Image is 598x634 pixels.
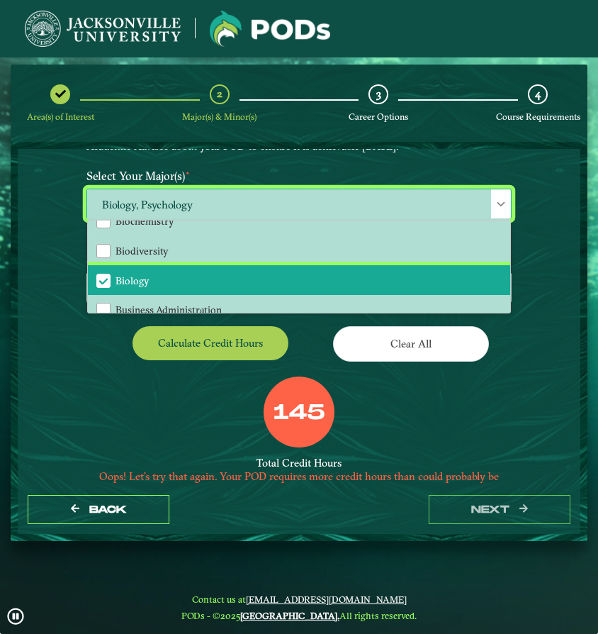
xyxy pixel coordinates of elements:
img: Jacksonville University logo [210,11,330,47]
span: Biodiversity [115,245,169,257]
span: Contact us at [181,594,417,605]
sup: ⋆ [185,167,191,178]
span: Biology, Psychology [87,189,511,220]
a: [EMAIL_ADDRESS][DOMAIN_NAME] [246,594,407,605]
div: Total Credit Hours [86,457,512,470]
span: Biology [115,274,149,287]
button: Calculate credit hours [132,326,288,360]
li: Biodiversity [88,236,510,266]
span: 4 [535,87,541,101]
span: Major(s) & Minor(s) [182,111,256,122]
span: 2 [217,87,222,101]
div: Oops! Let’s try that again. Your POD requires more credit hours than could probably be completed ... [86,470,512,510]
span: 3 [376,87,381,101]
button: Clear All [333,326,489,361]
span: Course Requirements [496,111,580,122]
span: PODs - ©2025 All rights reserved. [181,610,417,621]
label: Select Your Major(s) [76,163,522,189]
label: Select Your Minor(s) [76,246,522,272]
p: Please select at least one Major [86,223,512,237]
button: next [429,495,570,524]
span: Biochemistry [115,215,174,228]
li: Biochemistry [88,206,510,236]
span: Back [89,504,127,516]
button: Back [28,495,169,524]
li: Biology [88,265,510,295]
span: Area(s) of Interest [27,111,94,122]
img: Jacksonville University logo [25,11,181,47]
li: Business Administration [88,295,510,325]
a: [GEOGRAPHIC_DATA]. [240,610,339,621]
span: Career Options [349,111,408,122]
label: 145 [273,400,325,427]
span: Business Administration [115,304,222,316]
